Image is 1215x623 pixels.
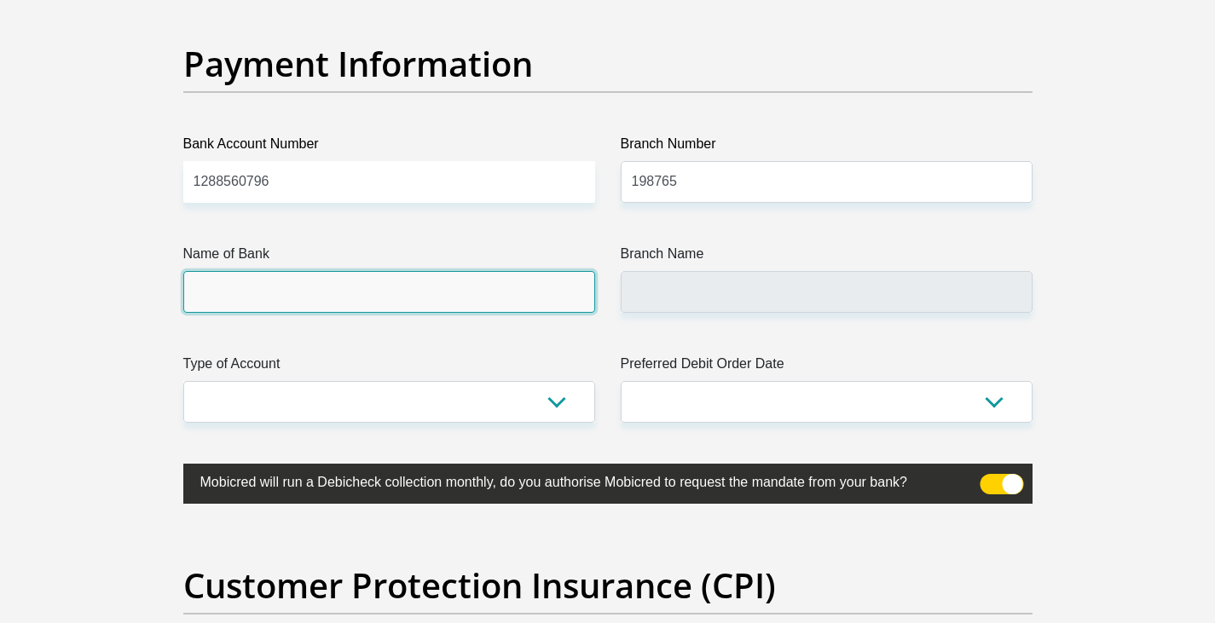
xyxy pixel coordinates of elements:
label: Branch Number [621,134,1033,161]
label: Name of Bank [183,244,595,271]
label: Preferred Debit Order Date [621,354,1033,381]
input: Branch Name [621,271,1033,313]
label: Branch Name [621,244,1033,271]
label: Mobicred will run a Debicheck collection monthly, do you authorise Mobicred to request the mandat... [183,464,947,497]
h2: Payment Information [183,43,1033,84]
label: Bank Account Number [183,134,595,161]
input: Name of Bank [183,271,595,313]
input: Bank Account Number [183,161,595,203]
h2: Customer Protection Insurance (CPI) [183,565,1033,606]
input: Branch Number [621,161,1033,203]
label: Type of Account [183,354,595,381]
